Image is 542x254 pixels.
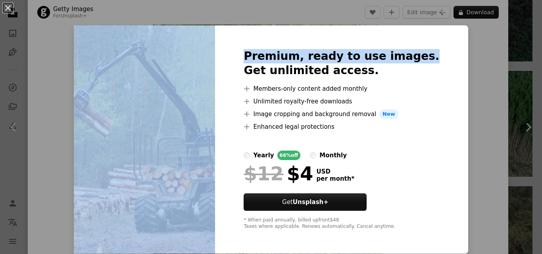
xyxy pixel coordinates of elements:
input: monthly [310,152,316,159]
div: * When paid annually, billed upfront $48 Taxes where applicable. Renews automatically. Cancel any... [244,217,439,230]
input: yearly66%off [244,152,250,159]
li: Members-only content added monthly [244,84,439,94]
strong: Unsplash+ [293,199,329,206]
span: USD [316,168,354,175]
li: Image cropping and background removal [244,109,439,119]
li: Unlimited royalty-free downloads [244,97,439,106]
div: yearly [253,151,274,160]
span: per month * [316,175,354,182]
span: New [379,109,398,119]
div: $4 [244,163,313,184]
div: 66% off [277,151,301,160]
h2: Premium, ready to use images. Get unlimited access. [244,49,439,78]
span: $12 [244,163,283,184]
button: GetUnsplash+ [244,193,367,211]
img: premium_photo-1661939048709-4b778b9f5d2c [74,25,215,254]
div: monthly [319,151,347,160]
li: Enhanced legal protections [244,122,439,132]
